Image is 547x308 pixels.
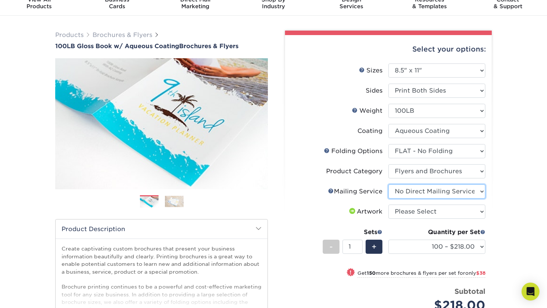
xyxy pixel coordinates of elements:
[326,167,382,176] div: Product Category
[93,31,152,38] a: Brochures & Flyers
[56,220,268,239] h2: Product Description
[454,287,485,295] strong: Subtotal
[372,241,376,252] span: +
[357,270,485,278] small: Get more brochures & flyers per set for
[350,269,352,277] span: !
[55,43,268,50] a: 100LB Gloss Book w/ Aqueous CoatingBrochures & Flyers
[165,196,184,207] img: Brochures & Flyers 02
[324,147,382,156] div: Folding Options
[359,66,382,75] div: Sizes
[357,127,382,136] div: Coating
[323,228,382,237] div: Sets
[55,50,268,197] img: 100LB Gloss Book<br/>w/ Aqueous Coating 01
[388,228,485,237] div: Quantity per Set
[55,31,84,38] a: Products
[140,196,159,208] img: Brochures & Flyers 01
[55,43,179,50] span: 100LB Gloss Book w/ Aqueous Coating
[367,270,376,276] strong: 150
[328,187,382,196] div: Mailing Service
[55,43,268,50] h1: Brochures & Flyers
[366,86,382,95] div: Sides
[476,270,485,276] span: $38
[348,207,382,216] div: Artwork
[352,106,382,115] div: Weight
[465,270,485,276] span: only
[329,241,333,252] span: -
[291,35,486,63] div: Select your options:
[522,283,540,301] div: Open Intercom Messenger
